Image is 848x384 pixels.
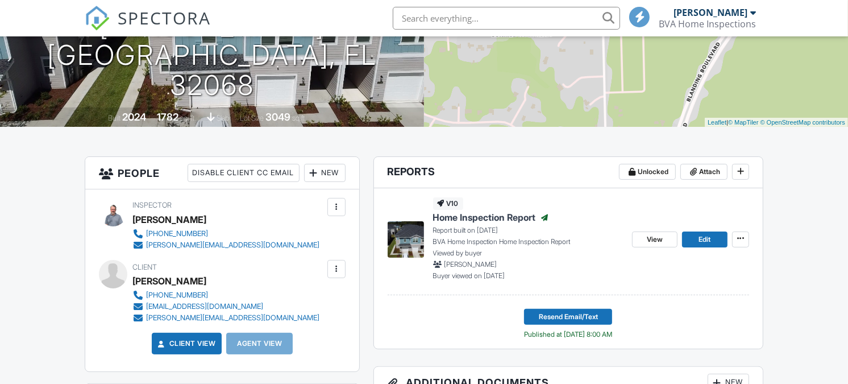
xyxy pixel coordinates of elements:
[109,114,121,122] span: Built
[393,7,620,30] input: Search everything...
[132,211,206,228] div: [PERSON_NAME]
[217,114,230,122] span: slab
[293,114,307,122] span: sq.ft.
[156,338,216,349] a: Client View
[266,111,291,123] div: 3049
[132,272,206,290] div: [PERSON_NAME]
[132,312,319,324] a: [PERSON_NAME][EMAIL_ADDRESS][DOMAIN_NAME]
[708,119,726,126] a: Leaflet
[146,313,319,323] div: [PERSON_NAME][EMAIL_ADDRESS][DOMAIN_NAME]
[728,119,759,126] a: © MapTiler
[132,301,319,312] a: [EMAIL_ADDRESS][DOMAIN_NAME]
[132,201,172,209] span: Inspector
[146,229,208,238] div: [PHONE_NUMBER]
[132,228,319,240] a: [PHONE_NUMBER]
[85,15,211,39] a: SPECTORA
[146,291,208,300] div: [PHONE_NUMBER]
[146,241,319,250] div: [PERSON_NAME][EMAIL_ADDRESS][DOMAIN_NAME]
[132,263,157,271] span: Client
[118,6,211,30] span: SPECTORA
[85,6,110,31] img: The Best Home Inspection Software - Spectora
[132,290,319,301] a: [PHONE_NUMBER]
[132,240,319,251] a: [PERSON_NAME][EMAIL_ADDRESS][DOMAIN_NAME]
[146,302,263,311] div: [EMAIL_ADDRESS][DOMAIN_NAME]
[188,164,300,182] div: Disable Client CC Email
[123,111,147,123] div: 2024
[85,157,359,189] h3: People
[674,7,747,18] div: [PERSON_NAME]
[659,18,756,30] div: BVA Home Inspections
[181,114,197,122] span: sq. ft.
[157,111,179,123] div: 1782
[240,114,264,122] span: Lot Size
[304,164,346,182] div: New
[705,118,848,127] div: |
[760,119,845,126] a: © OpenStreetMap contributors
